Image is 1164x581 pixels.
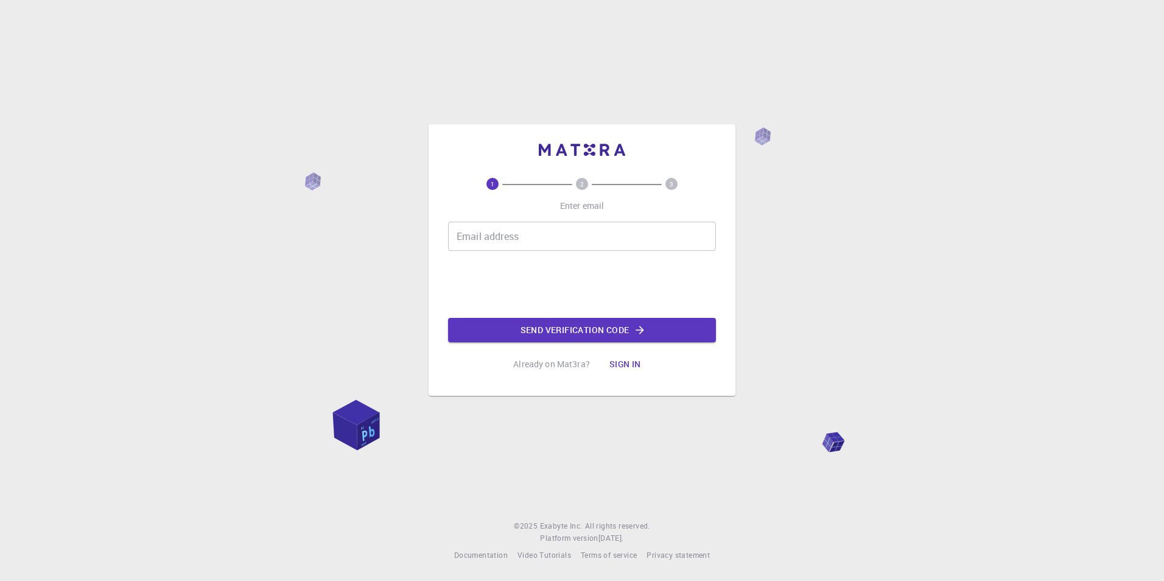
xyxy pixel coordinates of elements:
[454,550,508,560] span: Documentation
[598,533,624,543] span: [DATE] .
[600,352,651,376] button: Sign in
[454,549,508,562] a: Documentation
[598,532,624,544] a: [DATE].
[489,261,675,308] iframe: reCAPTCHA
[540,521,583,530] span: Exabyte Inc.
[448,318,716,342] button: Send verification code
[517,549,571,562] a: Video Tutorials
[540,520,583,532] a: Exabyte Inc.
[647,550,710,560] span: Privacy statement
[540,532,598,544] span: Platform version
[581,550,637,560] span: Terms of service
[580,180,584,188] text: 2
[560,200,605,212] p: Enter email
[491,180,494,188] text: 1
[514,520,539,532] span: © 2025
[581,549,637,562] a: Terms of service
[670,180,673,188] text: 3
[585,520,650,532] span: All rights reserved.
[517,550,571,560] span: Video Tutorials
[513,358,590,370] p: Already on Mat3ra?
[647,549,710,562] a: Privacy statement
